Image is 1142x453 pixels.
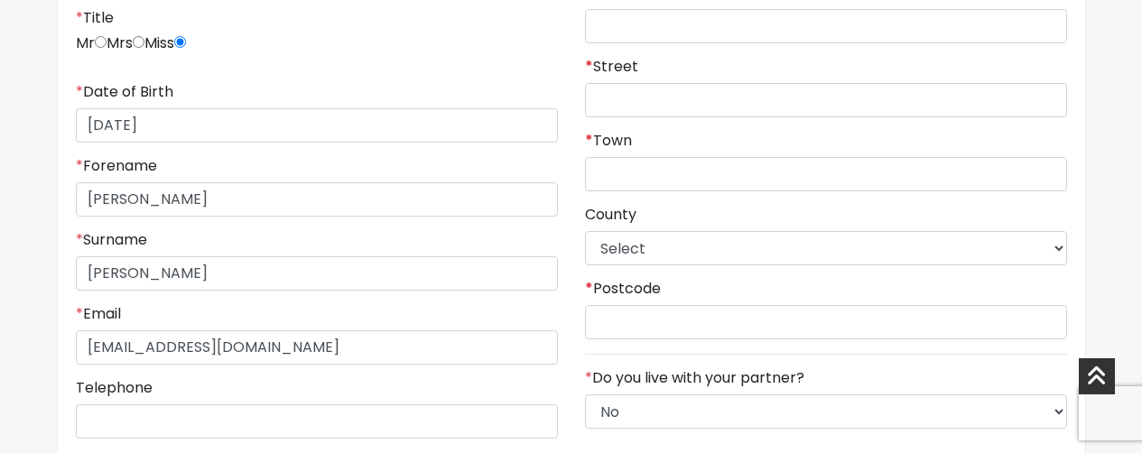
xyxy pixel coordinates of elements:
[585,369,804,387] label: Do you live with your partner?
[76,83,173,101] label: Date of Birth
[585,132,632,150] label: Town
[76,305,121,323] label: Email
[76,379,153,397] label: Telephone
[585,58,638,76] label: Street
[585,206,636,224] label: County
[76,9,558,69] div: Mr Mrs Miss
[76,157,157,175] label: Forename
[76,231,147,249] label: Surname
[76,108,558,143] input: DD/MM/YYYY
[76,9,114,27] label: Title
[585,280,661,298] label: Postcode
